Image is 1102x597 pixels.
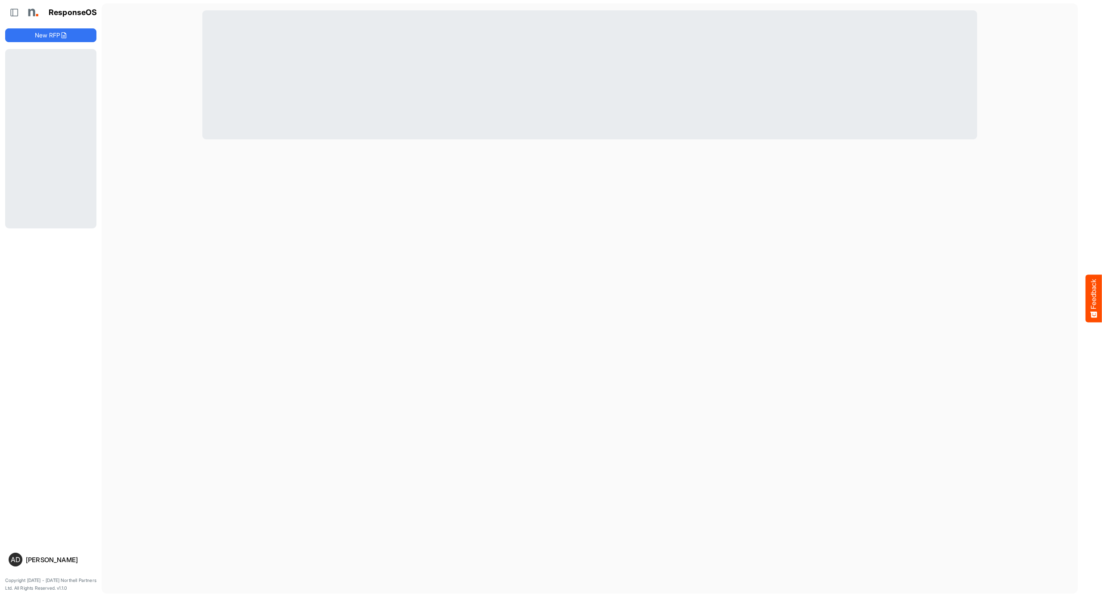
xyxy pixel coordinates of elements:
h1: ResponseOS [49,8,97,17]
button: Feedback [1086,275,1102,323]
div: Loading RFP [202,10,977,139]
img: Northell [24,4,41,21]
button: New RFP [5,28,96,42]
p: Copyright [DATE] - [DATE] Northell Partners Ltd. All Rights Reserved. v1.1.0 [5,577,96,592]
span: AD [11,556,20,563]
div: Loading... [5,49,96,228]
div: [PERSON_NAME] [26,557,93,563]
